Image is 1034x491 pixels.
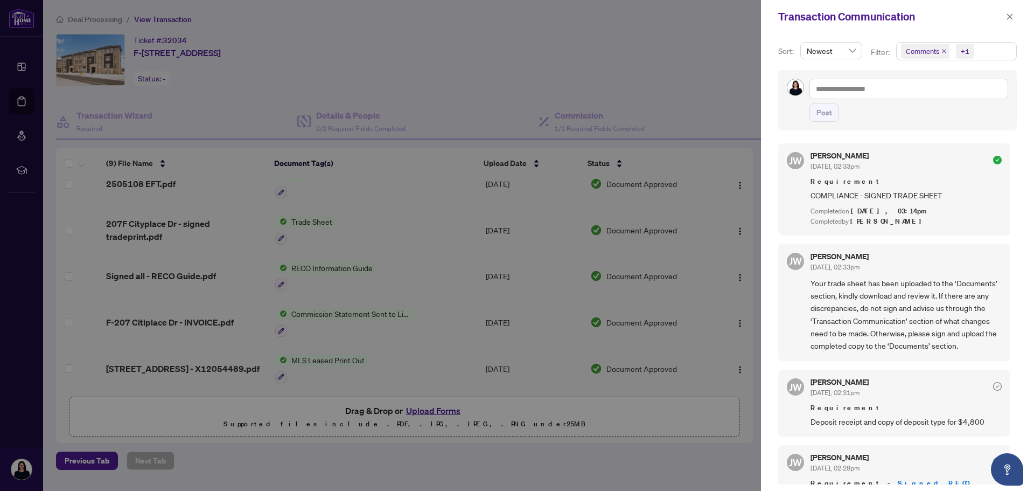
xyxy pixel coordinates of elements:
[993,458,1002,466] span: check-circle
[811,378,869,386] h5: [PERSON_NAME]
[811,217,1002,227] div: Completed by
[811,389,860,397] span: [DATE], 02:31pm
[787,79,804,95] img: Profile Icon
[809,103,839,122] button: Post
[789,253,802,268] span: JW
[1006,13,1014,20] span: close
[811,454,869,461] h5: [PERSON_NAME]
[993,382,1002,391] span: check-circle
[789,455,802,470] span: JW
[871,46,891,58] p: Filter:
[961,46,969,57] div: +1
[901,44,949,59] span: Comments
[811,162,860,170] span: [DATE], 02:33pm
[811,253,869,260] h5: [PERSON_NAME]
[850,217,927,226] span: [PERSON_NAME]
[993,156,1002,164] span: check-circle
[811,189,1002,202] span: COMPLIANCE - SIGNED TRADE SHEET
[811,464,860,472] span: [DATE], 02:28pm
[941,49,947,54] span: close
[811,403,1002,413] span: Requirement
[778,9,1003,25] div: Transaction Communication
[811,176,1002,187] span: Requirement
[811,416,1002,428] span: Deposit receipt and copy of deposit type for $4,800
[811,263,860,271] span: [DATE], 02:33pm
[851,206,928,216] span: [DATE], 03:14pm
[778,45,796,57] p: Sort:
[991,453,1023,486] button: Open asap
[811,152,869,160] h5: [PERSON_NAME]
[906,46,939,57] span: Comments
[789,379,802,395] span: JW
[789,153,802,168] span: JW
[811,206,1002,217] div: Completed on
[811,277,1002,352] span: Your trade sheet has been uploaded to the ‘Documents’ section, kindly download and review it. If ...
[807,43,856,59] span: Newest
